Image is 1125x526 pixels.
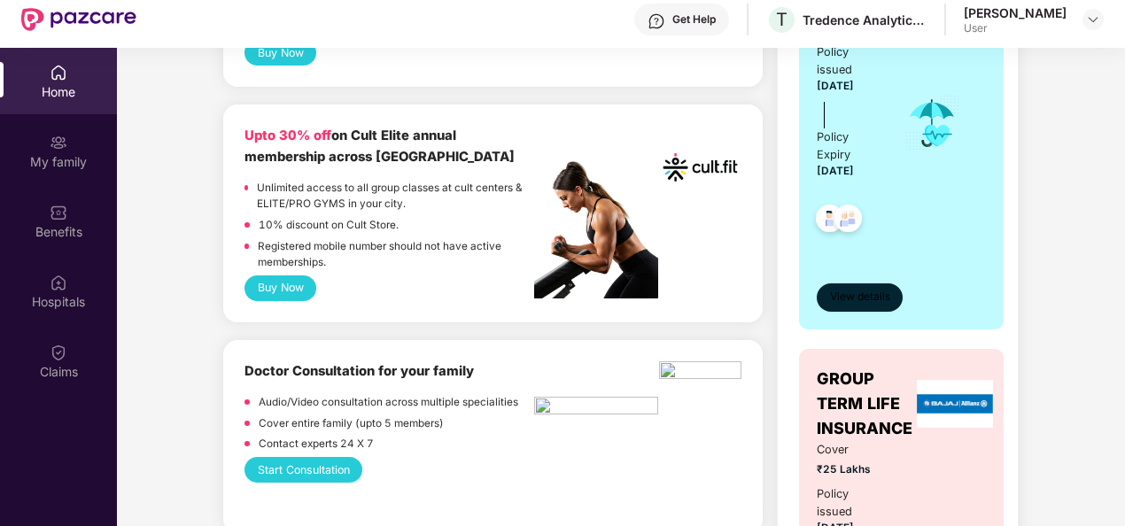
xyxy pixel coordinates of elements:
p: Contact experts 24 X 7 [259,436,374,453]
p: Registered mobile number should not have active memberships. [258,238,534,271]
img: svg+xml;base64,PHN2ZyBpZD0iQmVuZWZpdHMiIHhtbG5zPSJodHRwOi8vd3d3LnczLm9yZy8yMDAwL3N2ZyIgd2lkdGg9Ij... [50,204,67,221]
div: Policy Expiry [817,128,880,164]
img: physica%20-%20Edited.png [659,361,742,384]
button: View details [817,283,903,312]
img: pc2.png [534,161,658,298]
span: ₹25 Lakhs [817,461,880,478]
div: Policy issued [817,43,880,79]
button: Start Consultation [244,457,362,483]
p: Cover entire family (upto 5 members) [259,415,444,432]
img: svg+xml;base64,PHN2ZyBpZD0iQ2xhaW0iIHhtbG5zPSJodHRwOi8vd3d3LnczLm9yZy8yMDAwL3N2ZyIgd2lkdGg9IjIwIi... [50,344,67,361]
img: cult.png [659,126,742,209]
img: svg+xml;base64,PHN2ZyBpZD0iRHJvcGRvd24tMzJ4MzIiIHhtbG5zPSJodHRwOi8vd3d3LnczLm9yZy8yMDAwL3N2ZyIgd2... [1086,12,1100,27]
b: Doctor Consultation for your family [244,363,474,379]
span: [DATE] [817,80,854,92]
img: svg+xml;base64,PHN2ZyBpZD0iSGVscC0zMngzMiIgeG1sbnM9Imh0dHA6Ly93d3cudzMub3JnLzIwMDAvc3ZnIiB3aWR0aD... [648,12,665,30]
img: svg+xml;base64,PHN2ZyBpZD0iSG9tZSIgeG1sbnM9Imh0dHA6Ly93d3cudzMub3JnLzIwMDAvc3ZnIiB3aWR0aD0iMjAiIG... [50,64,67,81]
div: [PERSON_NAME] [964,4,1067,21]
button: Buy Now [244,40,316,66]
img: svg+xml;base64,PHN2ZyB3aWR0aD0iMjAiIGhlaWdodD0iMjAiIHZpZXdCb3g9IjAgMCAyMCAyMCIgZmlsbD0ibm9uZSIgeG... [50,134,67,151]
span: View details [830,289,890,306]
img: icon [904,94,961,152]
img: pngtree-physiotherapy-physiotherapist-rehab-disability-stretching-png-image_6063262.png [534,397,658,420]
img: insurerLogo [917,380,993,428]
img: svg+xml;base64,PHN2ZyBpZD0iSG9zcGl0YWxzIiB4bWxucz0iaHR0cDovL3d3dy53My5vcmcvMjAwMC9zdmciIHdpZHRoPS... [50,274,67,291]
img: New Pazcare Logo [21,8,136,31]
span: Cover [817,441,880,459]
div: User [964,21,1067,35]
span: [DATE] [817,165,854,177]
div: Policy issued [817,485,880,521]
b: on Cult Elite annual membership across [GEOGRAPHIC_DATA] [244,128,515,164]
p: 10% discount on Cult Store. [259,217,399,234]
p: Unlimited access to all group classes at cult centers & ELITE/PRO GYMS in your city. [257,180,534,213]
span: GROUP TERM LIFE INSURANCE [817,367,912,442]
b: Upto 30% off [244,128,331,143]
p: Audio/Video consultation across multiple specialities [259,394,518,411]
img: svg+xml;base64,PHN2ZyB4bWxucz0iaHR0cDovL3d3dy53My5vcmcvMjAwMC9zdmciIHdpZHRoPSI0OC45NDMiIGhlaWdodD... [808,199,851,243]
button: Buy Now [244,275,316,301]
img: svg+xml;base64,PHN2ZyB4bWxucz0iaHR0cDovL3d3dy53My5vcmcvMjAwMC9zdmciIHdpZHRoPSI0OC45NDMiIGhlaWdodD... [826,199,870,243]
span: T [776,9,787,30]
div: Tredence Analytics Solutions Private Limited [803,12,927,28]
div: Get Help [672,12,716,27]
